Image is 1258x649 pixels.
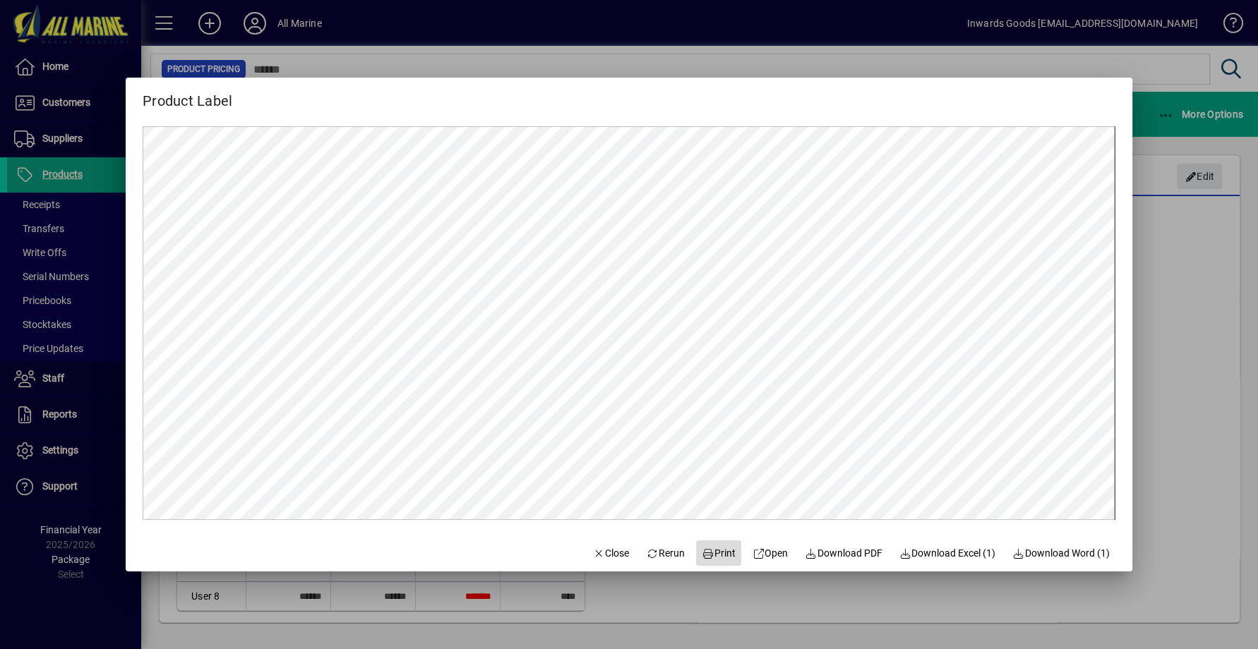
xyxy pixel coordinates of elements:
[587,540,635,566] button: Close
[894,540,1002,566] button: Download Excel (1)
[1007,540,1115,566] button: Download Word (1)
[799,540,888,566] a: Download PDF
[646,546,685,561] span: Rerun
[753,546,789,561] span: Open
[805,546,882,561] span: Download PDF
[1012,546,1110,561] span: Download Word (1)
[899,546,996,561] span: Download Excel (1)
[747,540,794,566] a: Open
[126,78,249,112] h2: Product Label
[702,546,736,561] span: Print
[696,540,741,566] button: Print
[593,546,630,561] span: Close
